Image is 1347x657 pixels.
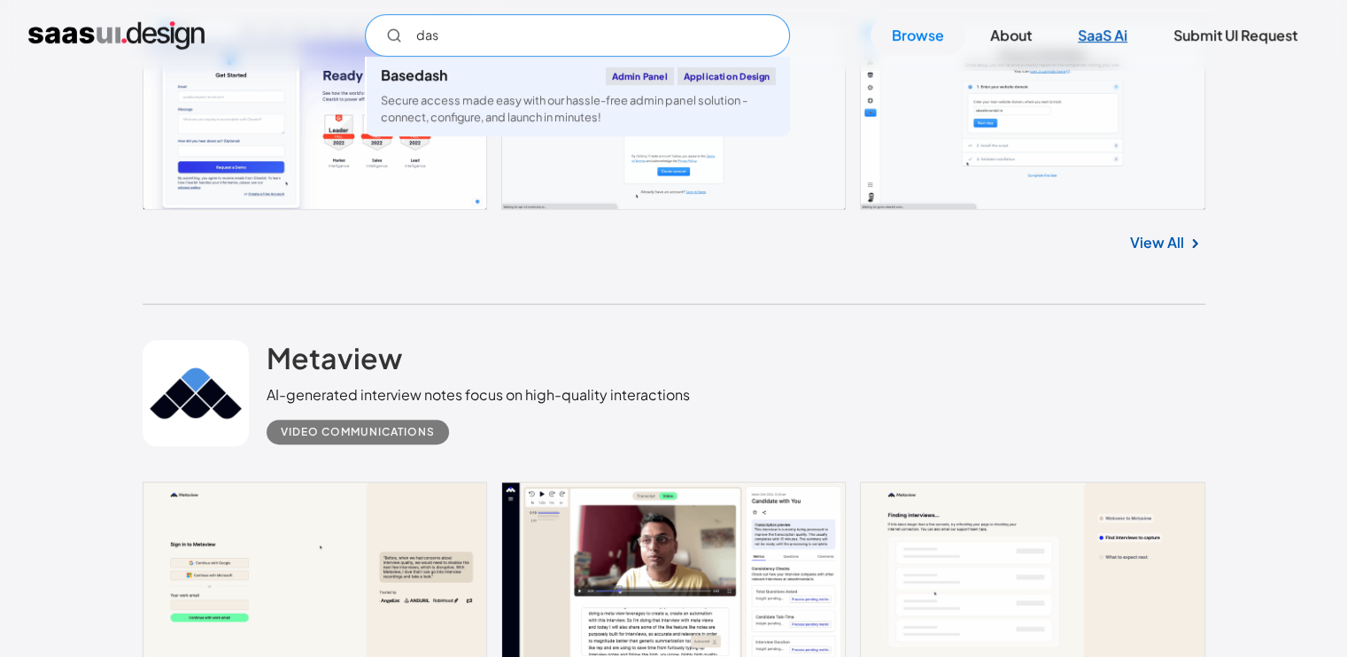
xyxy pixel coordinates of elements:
a: View All [1130,232,1184,253]
div: Admin Panel [606,67,674,85]
h2: Metaview [267,340,402,375]
div: Application Design [677,67,777,85]
a: Browse [871,16,965,55]
div: AI-generated interview notes focus on high-quality interactions [267,384,690,406]
a: Submit UI Request [1152,16,1319,55]
input: Search UI designs you're looking for... [365,14,790,57]
a: Metaview [267,340,402,384]
div: Video Communications [281,421,435,443]
div: Secure access made easy with our hassle-free admin panel solution - connect, configure, and launc... [381,92,776,126]
div: Basedash [381,68,447,82]
form: Email Form [365,14,790,57]
a: SaaS Ai [1057,16,1149,55]
a: home [28,21,205,50]
a: BasedashAdmin PanelApplication DesignSecure access made easy with our hassle-free admin panel sol... [367,57,790,136]
a: About [969,16,1053,55]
